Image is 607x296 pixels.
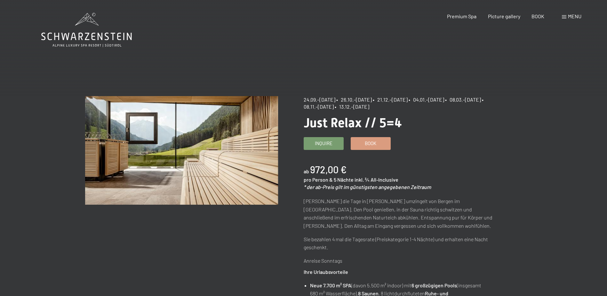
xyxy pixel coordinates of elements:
strong: Ihre Urlaubsvorteile [304,269,348,275]
p: Anreise Sonntags [304,257,497,265]
span: pro Person & [304,177,333,183]
a: Picture gallery [488,13,520,19]
a: Inquire [304,137,343,150]
span: • 13.12.–[DATE] [335,103,369,110]
span: • 08.03.–[DATE] [445,96,481,103]
a: Premium Spa [447,13,476,19]
img: Just Relax // 5=4 [85,96,278,205]
span: Menu [568,13,581,19]
b: 972,00 € [310,164,347,175]
span: inkl. ¾ All-Inclusive [355,177,398,183]
span: Just Relax // 5=4 [304,115,402,130]
span: • 04.01.–[DATE] [409,96,444,103]
font: Sie bezahlen 4 mal die Tagesrate (Preiskategorie 1-4 Nächte) und erhalten eine Nacht geschenkt. [304,236,488,251]
span: 5 Nächte [334,177,354,183]
a: BOOK [531,13,544,19]
a: Book [351,137,390,150]
span: • 21.12.–[DATE] [373,96,408,103]
em: * der ab-Preis gilt im günstigsten angegebenen Zeitraum [304,184,431,190]
span: 24.09.–[DATE] [304,96,335,103]
strong: 6 großzügigen Pools [411,282,457,288]
span: Book [365,140,376,147]
span: Inquire [315,140,332,147]
span: • 26.10.–[DATE] [336,96,372,103]
font: [PERSON_NAME] die Tage in [PERSON_NAME] umzingelt von Bergen im [GEOGRAPHIC_DATA]. Den Pool genie... [304,198,492,229]
strong: Neue 7.700 m² SPA [310,282,351,288]
span: ab [304,168,309,174]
